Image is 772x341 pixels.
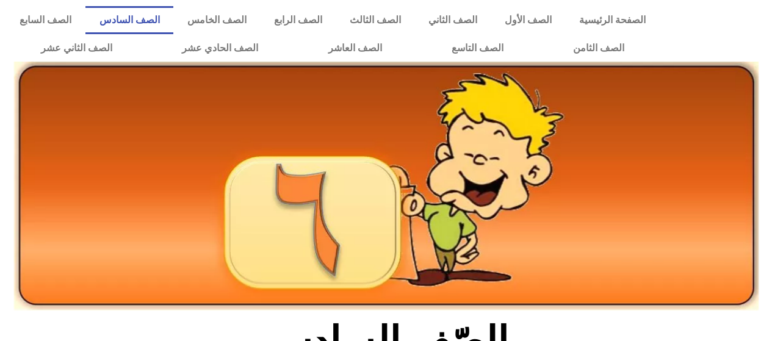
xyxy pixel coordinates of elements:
[414,6,491,34] a: الصف الثاني
[6,34,147,62] a: الصف الثاني عشر
[173,6,260,34] a: الصف الخامس
[538,34,659,62] a: الصف الثامن
[336,6,414,34] a: الصف الثالث
[260,6,336,34] a: الصف الرابع
[491,6,565,34] a: الصف الأول
[417,34,538,62] a: الصف التاسع
[147,34,293,62] a: الصف الحادي عشر
[294,34,417,62] a: الصف العاشر
[6,6,85,34] a: الصف السابع
[565,6,659,34] a: الصفحة الرئيسية
[85,6,173,34] a: الصف السادس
